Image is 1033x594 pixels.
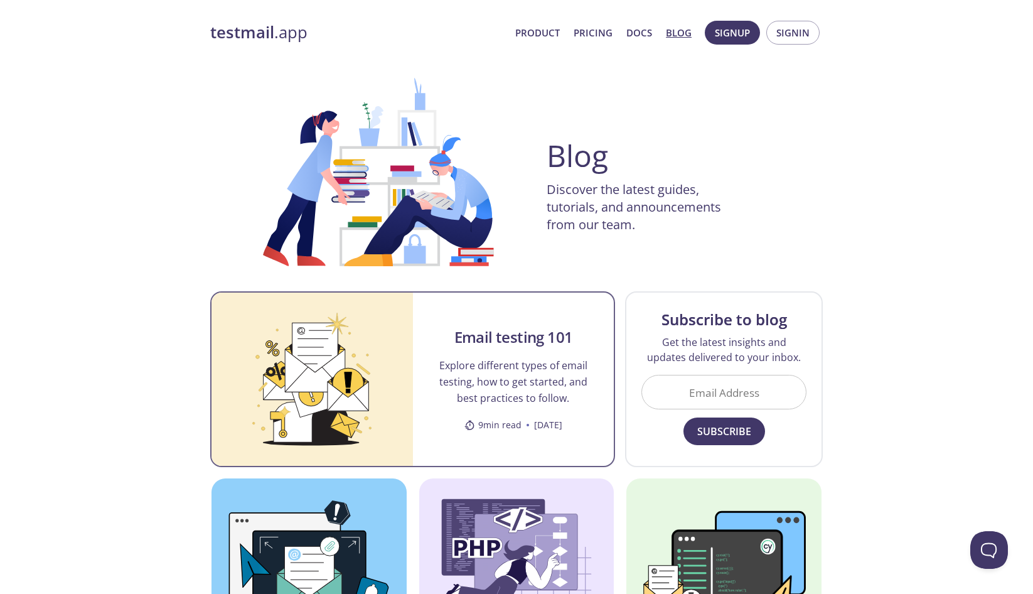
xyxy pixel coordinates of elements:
a: Product [515,24,560,41]
h1: Blog [547,141,608,171]
a: Email testing 101Email testing 101Explore different types of email testing, how to get started, a... [210,291,615,467]
button: Signup [705,21,760,45]
img: Email testing 101 [211,293,413,466]
h2: Email testing 101 [454,327,573,347]
a: Pricing [574,24,613,41]
img: BLOG-HEADER [240,78,516,266]
span: 9 min read [464,419,522,431]
span: Signin [776,24,810,41]
a: Docs [626,24,652,41]
h3: Subscribe to blog [661,310,787,330]
button: Subscribe [683,418,765,445]
a: Blog [666,24,692,41]
a: testmail.app [210,22,505,43]
span: Signup [715,24,750,41]
button: Signin [766,21,820,45]
span: Subscribe [697,423,751,440]
p: Discover the latest guides, tutorials, and announcements from our team. [547,181,747,234]
p: Explore different types of email testing, how to get started, and best practices to follow. [428,357,599,406]
strong: testmail [210,21,274,43]
p: Get the latest insights and updates delivered to your inbox. [641,335,806,365]
iframe: Help Scout Beacon - Open [970,531,1008,569]
time: [DATE] [534,419,562,431]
